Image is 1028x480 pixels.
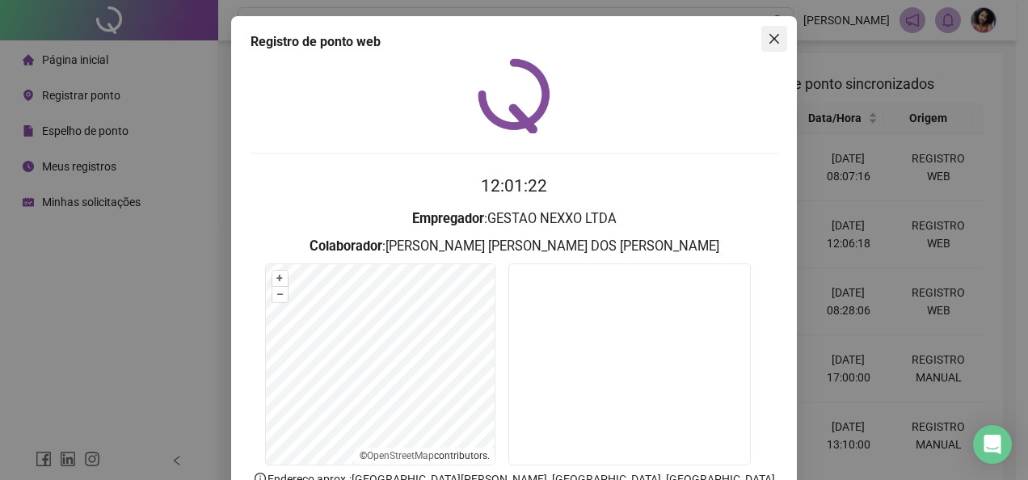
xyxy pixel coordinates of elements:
div: Registro de ponto web [251,32,777,52]
h3: : [PERSON_NAME] [PERSON_NAME] DOS [PERSON_NAME] [251,236,777,257]
h3: : GESTAO NEXXO LTDA [251,208,777,229]
img: QRPoint [478,58,550,133]
button: – [272,287,288,302]
button: Close [761,26,787,52]
strong: Empregador [412,211,484,226]
a: OpenStreetMap [367,450,434,461]
strong: Colaborador [310,238,382,254]
li: © contributors. [360,450,490,461]
div: Open Intercom Messenger [973,425,1012,464]
span: close [768,32,781,45]
button: + [272,271,288,286]
time: 12:01:22 [481,176,547,196]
